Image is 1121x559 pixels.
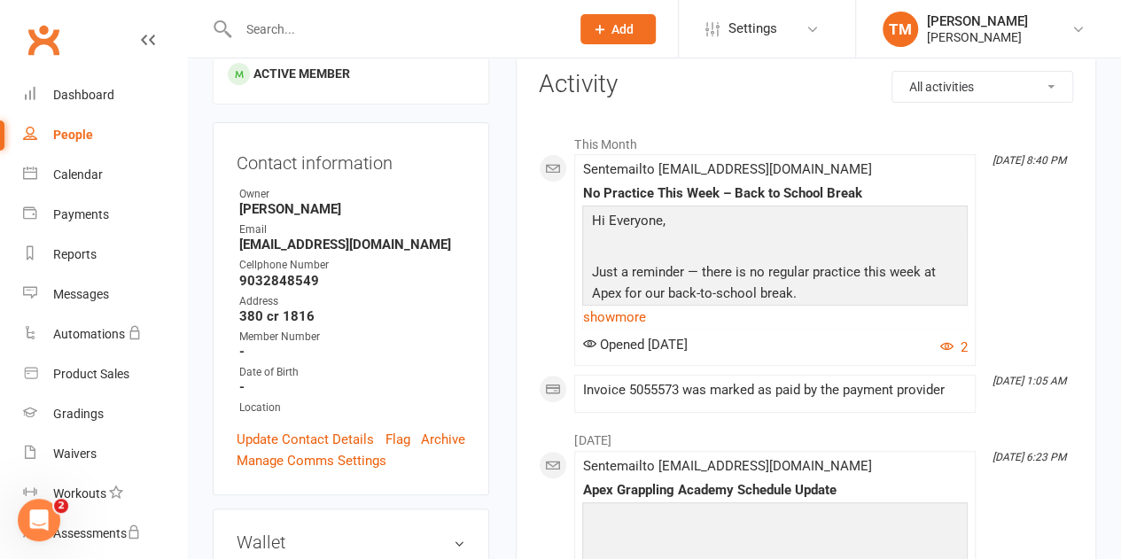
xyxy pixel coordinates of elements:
[582,383,968,398] div: Invoice 5055573 was marked as paid by the payment provider
[53,407,104,421] div: Gradings
[728,9,777,49] span: Settings
[611,22,634,36] span: Add
[582,483,968,498] div: Apex Grappling Academy Schedule Update
[23,75,187,115] a: Dashboard
[53,367,129,381] div: Product Sales
[23,514,187,554] a: Assessments
[18,499,60,541] iframe: Intercom live chat
[23,474,187,514] a: Workouts
[53,128,93,142] div: People
[239,344,465,360] strong: -
[239,379,465,395] strong: -
[582,305,968,330] a: show more
[239,308,465,324] strong: 380 cr 1816
[53,446,97,461] div: Waivers
[239,293,465,310] div: Address
[539,422,1073,450] li: [DATE]
[239,237,465,252] strong: [EMAIL_ADDRESS][DOMAIN_NAME]
[237,429,374,450] a: Update Contact Details
[53,207,109,221] div: Payments
[23,354,187,394] a: Product Sales
[23,314,187,354] a: Automations
[237,532,465,552] h3: Wallet
[582,458,871,474] span: Sent email to [EMAIL_ADDRESS][DOMAIN_NAME]
[587,261,963,308] p: Just a reminder — there is no regular practice this week at Apex for our back-to-school break.
[253,66,350,81] span: Active member
[23,394,187,434] a: Gradings
[239,201,465,217] strong: [PERSON_NAME]
[385,429,410,450] a: Flag
[53,167,103,182] div: Calendar
[239,400,465,416] div: Location
[23,155,187,195] a: Calendar
[539,71,1073,98] h3: Activity
[239,257,465,274] div: Cellphone Number
[21,18,66,62] a: Clubworx
[239,364,465,381] div: Date of Birth
[23,195,187,235] a: Payments
[239,186,465,203] div: Owner
[940,337,968,358] button: 2
[53,327,125,341] div: Automations
[582,161,871,177] span: Sent email to [EMAIL_ADDRESS][DOMAIN_NAME]
[582,337,687,353] span: Opened [DATE]
[993,451,1066,463] i: [DATE] 6:23 PM
[239,273,465,289] strong: 9032848549
[927,29,1028,45] div: [PERSON_NAME]
[587,210,963,236] p: Hi Everyone,
[53,88,114,102] div: Dashboard
[54,499,68,513] span: 2
[239,329,465,345] div: Member Number
[237,450,386,471] a: Manage Comms Settings
[23,434,187,474] a: Waivers
[883,12,918,47] div: TM
[53,486,106,501] div: Workouts
[23,115,187,155] a: People
[239,221,465,238] div: Email
[237,146,465,173] h3: Contact information
[582,186,968,201] div: No Practice This Week – Back to School Break
[23,235,187,275] a: Reports
[53,526,141,540] div: Assessments
[927,13,1028,29] div: [PERSON_NAME]
[421,429,465,450] a: Archive
[53,287,109,301] div: Messages
[539,126,1073,154] li: This Month
[580,14,656,44] button: Add
[53,247,97,261] div: Reports
[993,154,1066,167] i: [DATE] 8:40 PM
[23,275,187,314] a: Messages
[993,375,1066,387] i: [DATE] 1:05 AM
[233,17,558,42] input: Search...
